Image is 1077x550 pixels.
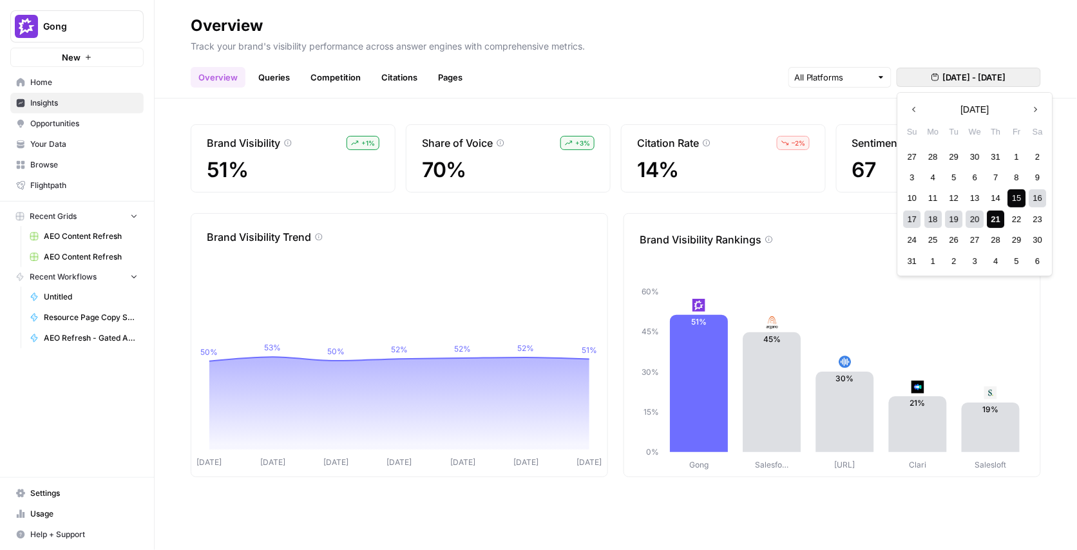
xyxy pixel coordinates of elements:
[10,48,144,67] button: New
[1029,148,1047,166] div: Choose Saturday, August 2nd, 2025
[1029,211,1047,228] div: Choose Saturday, August 23rd, 2025
[207,158,379,182] span: 51%
[577,458,602,468] tspan: [DATE]
[327,346,345,356] tspan: 50%
[987,148,1005,166] div: Choose Thursday, July 31st, 2025
[966,252,984,270] div: Choose Wednesday, September 3rd, 2025
[207,135,280,151] p: Brand Visibility
[836,374,854,383] text: 30%
[391,345,408,354] tspan: 52%
[1008,231,1025,249] div: Choose Friday, August 29th, 2025
[422,135,493,151] p: Share of Voice
[30,271,97,283] span: Recent Workflows
[904,123,921,140] div: Su
[15,15,38,38] img: Gong Logo
[643,407,659,417] tspan: 15%
[582,345,597,355] tspan: 51%
[987,211,1005,228] div: Choose Thursday, August 21st, 2025
[642,327,659,337] tspan: 45%
[44,312,138,323] span: Resource Page Copy Scrape
[260,458,285,468] tspan: [DATE]
[207,229,311,245] p: Brand Visibility Trend
[10,72,144,93] a: Home
[966,189,984,207] div: Choose Wednesday, August 13th, 2025
[904,211,921,228] div: Choose Sunday, August 17th, 2025
[904,252,921,270] div: Choose Sunday, August 31st, 2025
[450,458,475,468] tspan: [DATE]
[387,458,412,468] tspan: [DATE]
[513,458,538,468] tspan: [DATE]
[640,232,761,247] p: Brand Visibility Rankings
[1008,189,1025,207] div: Choose Friday, August 15th, 2025
[30,118,138,129] span: Opportunities
[1029,123,1047,140] div: Sa
[975,460,1007,470] tspan: Salesloft
[946,148,963,166] div: Choose Tuesday, July 29th, 2025
[1029,252,1047,270] div: Choose Saturday, September 6th, 2025
[10,504,144,524] a: Usage
[62,51,81,64] span: New
[10,113,144,134] a: Opportunities
[897,92,1053,276] div: [DATE] - [DATE]
[984,386,997,399] img: vpq3xj2nnch2e2ivhsgwmf7hbkjf
[44,332,138,344] span: AEO Refresh - Gated Asset LPs
[30,529,138,540] span: Help + Support
[303,67,368,88] a: Competition
[924,252,942,270] div: Choose Monday, September 1st, 2025
[904,189,921,207] div: Choose Sunday, August 10th, 2025
[518,343,535,353] tspan: 52%
[1029,231,1047,249] div: Choose Saturday, August 30th, 2025
[422,158,595,182] span: 70%
[1008,211,1025,228] div: Choose Friday, August 22nd, 2025
[374,67,425,88] a: Citations
[642,287,659,296] tspan: 60%
[10,134,144,155] a: Your Data
[44,291,138,303] span: Untitled
[30,159,138,171] span: Browse
[987,252,1005,270] div: Choose Thursday, September 4th, 2025
[911,381,924,394] img: h6qlr8a97mop4asab8l5qtldq2wv
[44,231,138,242] span: AEO Content Refresh
[1008,169,1025,186] div: Choose Friday, August 8th, 2025
[10,483,144,504] a: Settings
[966,211,984,228] div: Choose Wednesday, August 20th, 2025
[10,175,144,196] a: Flightpath
[30,77,138,88] span: Home
[10,267,144,287] button: Recent Workflows
[756,460,789,470] tspan: Salesfo…
[924,189,942,207] div: Choose Monday, August 11th, 2025
[904,231,921,249] div: Choose Sunday, August 24th, 2025
[646,447,659,457] tspan: 0%
[1029,169,1047,186] div: Choose Saturday, August 9th, 2025
[794,71,872,84] input: All Platforms
[692,299,705,312] img: w6cjb6u2gvpdnjw72qw8i2q5f3eb
[792,138,805,148] span: – 2 %
[946,211,963,228] div: Choose Tuesday, August 19th, 2025
[966,148,984,166] div: Choose Wednesday, July 30th, 2025
[1008,123,1025,140] div: Fr
[904,148,921,166] div: Choose Sunday, July 27th, 2025
[24,226,144,247] a: AEO Content Refresh
[637,158,810,182] span: 14%
[191,67,245,88] a: Overview
[690,460,709,470] tspan: Gong
[10,207,144,226] button: Recent Grids
[691,317,707,327] text: 51%
[30,211,77,222] span: Recent Grids
[966,123,984,140] div: We
[361,138,375,148] span: + 1 %
[966,169,984,186] div: Choose Wednesday, August 6th, 2025
[251,67,298,88] a: Queries
[10,10,144,43] button: Workspace: Gong
[24,307,144,328] a: Resource Page Copy Scrape
[575,138,590,148] span: + 3 %
[924,123,942,140] div: Mo
[430,67,470,88] a: Pages
[642,367,659,377] tspan: 30%
[966,231,984,249] div: Choose Wednesday, August 27th, 2025
[763,334,781,344] text: 45%
[30,488,138,499] span: Settings
[924,148,942,166] div: Choose Monday, July 28th, 2025
[961,103,989,116] span: [DATE]
[30,508,138,520] span: Usage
